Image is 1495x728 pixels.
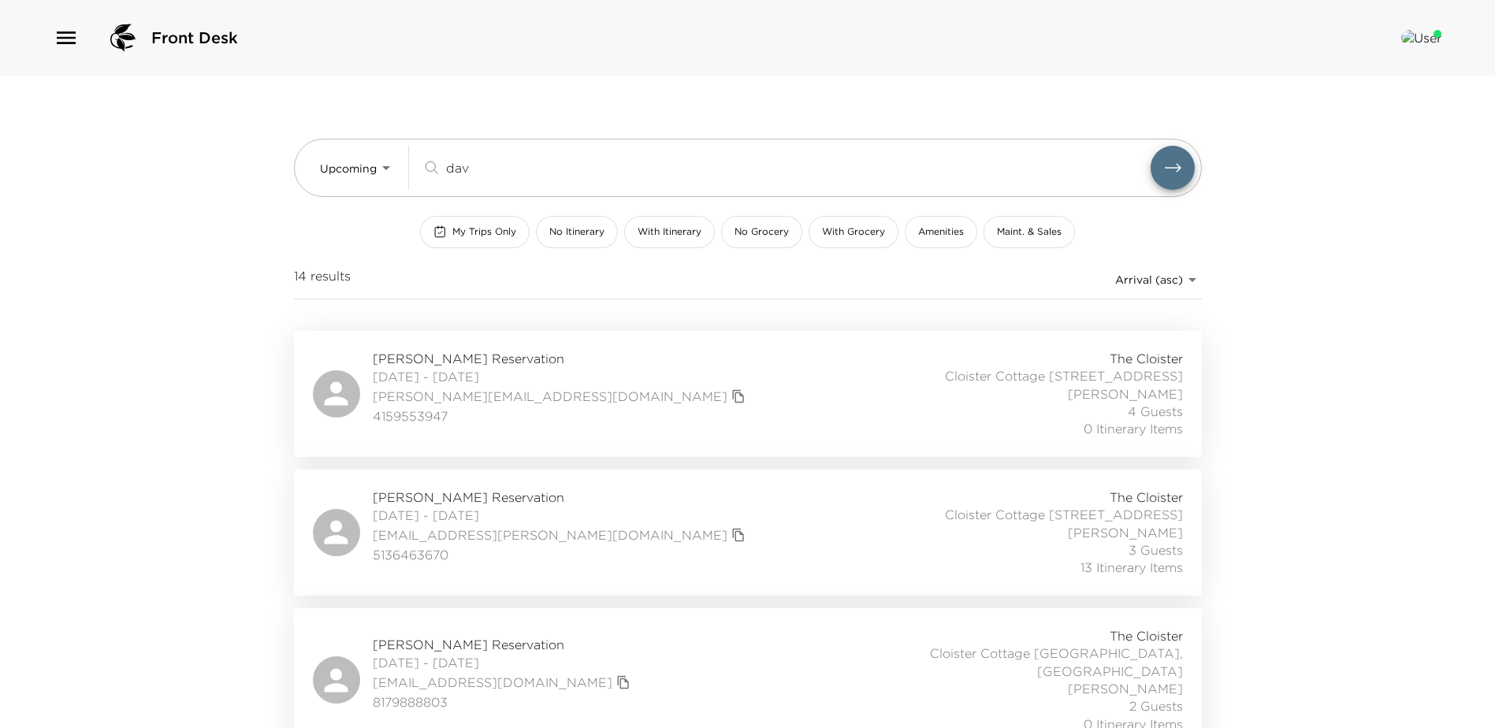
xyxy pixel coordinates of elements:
[446,158,1151,176] input: Search by traveler, residence, or concierge
[624,216,715,248] button: With Itinerary
[373,693,634,711] span: 8179888803
[822,225,885,239] span: With Grocery
[905,216,977,248] button: Amenities
[373,654,634,671] span: [DATE] - [DATE]
[549,225,604,239] span: No Itinerary
[1080,559,1183,576] span: 13 Itinerary Items
[835,644,1183,680] span: Cloister Cottage [GEOGRAPHIC_DATA], [GEOGRAPHIC_DATA]
[151,27,238,49] span: Front Desk
[997,225,1062,239] span: Maint. & Sales
[1068,385,1183,403] span: [PERSON_NAME]
[809,216,898,248] button: With Grocery
[1129,541,1183,559] span: 3 Guests
[945,506,1183,523] span: Cloister Cottage [STREET_ADDRESS]
[945,367,1183,384] span: Cloister Cottage [STREET_ADDRESS]
[1401,30,1441,46] img: User
[452,225,516,239] span: My Trips Only
[373,488,749,506] span: [PERSON_NAME] Reservation
[320,162,377,176] span: Upcoming
[373,407,749,425] span: 4159553947
[1068,524,1183,541] span: [PERSON_NAME]
[1068,680,1183,697] span: [PERSON_NAME]
[1128,403,1183,420] span: 4 Guests
[373,674,612,691] a: [EMAIL_ADDRESS][DOMAIN_NAME]
[1110,350,1183,367] span: The Cloister
[420,216,530,248] button: My Trips Only
[373,507,749,524] span: [DATE] - [DATE]
[294,331,1202,457] a: [PERSON_NAME] Reservation[DATE] - [DATE][PERSON_NAME][EMAIL_ADDRESS][DOMAIN_NAME]copy primary mem...
[373,368,749,385] span: [DATE] - [DATE]
[294,267,351,292] span: 14 results
[1129,697,1183,715] span: 2 Guests
[373,546,749,563] span: 5136463670
[373,636,634,653] span: [PERSON_NAME] Reservation
[1084,420,1183,437] span: 0 Itinerary Items
[1115,273,1183,287] span: Arrival (asc)
[294,470,1202,596] a: [PERSON_NAME] Reservation[DATE] - [DATE][EMAIL_ADDRESS][PERSON_NAME][DOMAIN_NAME]copy primary mem...
[734,225,789,239] span: No Grocery
[727,385,749,407] button: copy primary member email
[536,216,618,248] button: No Itinerary
[1110,488,1183,506] span: The Cloister
[373,526,727,544] a: [EMAIL_ADDRESS][PERSON_NAME][DOMAIN_NAME]
[918,225,964,239] span: Amenities
[373,388,727,405] a: [PERSON_NAME][EMAIL_ADDRESS][DOMAIN_NAME]
[104,19,142,57] img: logo
[373,350,749,367] span: [PERSON_NAME] Reservation
[984,216,1075,248] button: Maint. & Sales
[727,524,749,546] button: copy primary member email
[638,225,701,239] span: With Itinerary
[612,671,634,693] button: copy primary member email
[1110,627,1183,644] span: The Cloister
[721,216,802,248] button: No Grocery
